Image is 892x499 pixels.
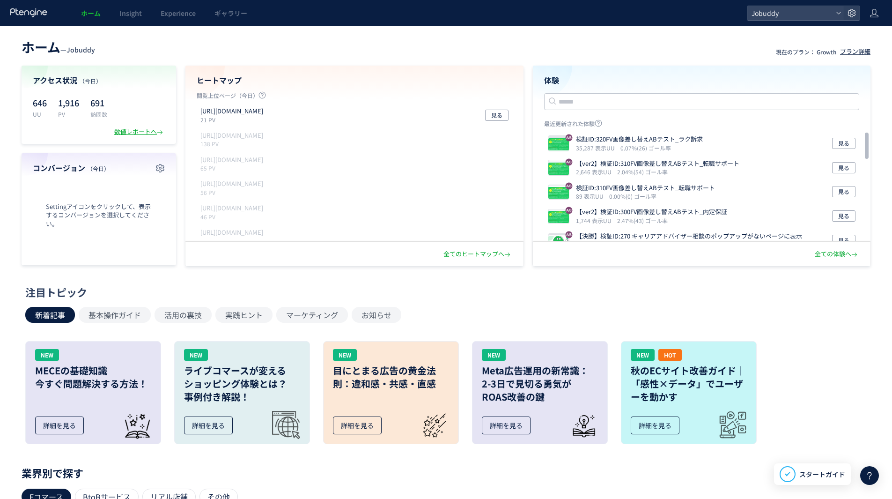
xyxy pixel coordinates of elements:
button: お知らせ [352,307,401,323]
span: Insight [119,8,142,18]
span: Jobuddy [66,45,95,54]
span: Experience [161,8,196,18]
p: PV [58,110,79,118]
i: 2,646 表示UU [576,168,615,176]
i: 0.07%(26) ゴール率 [620,144,671,152]
span: 見る [491,110,502,121]
button: 見る [832,162,855,173]
i: 35,287 表示UU [576,144,619,152]
a: NEWMECEの基礎知識今すぐ問題解決する方法！詳細を見る [25,341,161,444]
span: Jobuddy [749,6,832,20]
i: 4.69%(42) ゴール率 [612,241,663,249]
div: 詳細を見る [333,417,382,434]
img: 7753e682b0cb38eb4a92f0b465b74eb41731647396980.png [548,210,569,223]
p: 646 [33,95,47,110]
p: https://jobuddy.jp/status [200,156,263,164]
i: 0.00%(0) ゴール率 [609,192,656,200]
p: https://jobuddy.jp/signin [200,204,263,213]
button: 基本操作ガイド [79,307,151,323]
span: ギャラリー [214,8,247,18]
i: 2.04%(54) ゴール率 [617,168,668,176]
i: 896 表示UU [576,241,611,249]
p: 65 PV [200,164,267,172]
p: https://jobuddy.jp/contents/detail/reason_for_taking_time_off_from_work [200,131,263,140]
p: 訪問数 [90,110,107,118]
span: 見る [838,235,849,246]
h4: アクセス状況 [33,75,165,86]
div: 詳細を見る [35,417,84,434]
img: 7753e682b0cb38eb4a92f0b465b74eb41740996364481.png [548,162,569,175]
div: NEW [184,349,208,361]
p: https://jobuddy.jp/factory [200,107,263,116]
button: 見る [832,138,855,149]
a: NEW目にとまる広告の黄金法則：違和感・共感・直感詳細を見る [323,341,459,444]
p: UU [33,110,47,118]
p: 【決勝】検証ID:270 キャリアアドバイザー相談のポップアップがないページに表示 [576,232,802,241]
p: 691 [90,95,107,110]
i: 2.47%(43) ゴール率 [617,216,668,224]
h3: Meta広告運用の新常識： 2-3日で見切る勇気が ROAS改善の鍵 [482,364,598,403]
div: 詳細を見る [631,417,679,434]
button: 見る [832,186,855,197]
span: （今日） [87,164,110,172]
p: 39 PV [200,237,267,245]
div: NEW [35,349,59,361]
div: — [22,37,95,56]
h4: ヒートマップ [197,75,512,86]
i: 1,744 表示UU [576,216,615,224]
p: 業界別で探す [22,470,870,476]
span: 見る [838,162,849,173]
p: 【ver2】検証ID:300FV画像差し替えABテスト_内定保証 [576,208,727,216]
span: ホーム [81,8,101,18]
p: 56 PV [200,188,267,196]
p: 138 PV [200,140,267,148]
img: 2001e1b6fd35c464a76dbac9b407c7af1728921162088.png [548,235,569,248]
p: 21 PV [200,116,267,124]
div: NEW [631,349,655,361]
p: 【ver2】検証ID:310FV画像差し替えABテスト_転職サポート [576,159,739,168]
span: 見る [838,186,849,197]
p: 閲覧上位ページ（今日） [197,91,512,103]
p: 現在のプラン： Growth [776,48,836,56]
span: スタートガイド [799,469,845,479]
button: 見る [832,210,855,222]
span: （今日） [79,77,102,85]
div: HOT [658,349,682,361]
h3: MECEの基礎知識 今すぐ問題解決する方法！ [35,364,151,390]
h3: 目にとまる広告の黄金法則：違和感・共感・直感 [333,364,449,390]
div: 詳細を見る [184,417,233,434]
p: 46 PV [200,213,267,221]
div: NEW [482,349,506,361]
button: 活用の裏技 [155,307,212,323]
span: ホーム [22,37,60,56]
p: 最近更新された体験 [544,119,860,131]
div: 注目トピック [25,285,862,299]
img: 7753e682b0cb38eb4a92f0b465b74eb41740998552612.png [548,138,569,151]
h3: 秋のECサイト改善ガイド｜「感性×データ」でユーザーを動かす [631,364,747,403]
p: 1,916 [58,95,79,110]
a: NEWHOT秋のECサイト改善ガイド｜「感性×データ」でユーザーを動かす詳細を見る [621,341,757,444]
div: 全てのヒートマップへ [443,250,512,259]
span: Settingアイコンをクリックして、表示するコンバージョンを選択してください。 [33,202,165,229]
button: 新着記事 [25,307,75,323]
div: 数値レポートへ [114,127,165,136]
button: 実践ヒント [215,307,273,323]
div: NEW [333,349,357,361]
i: 89 表示UU [576,192,607,200]
h3: ライブコマースが変える ショッピング体験とは？ 事例付き解説！ [184,364,300,403]
p: https://jobuddy.jp/message [200,179,263,188]
h4: 体験 [544,75,860,86]
h4: コンバージョン [33,163,165,173]
button: 見る [832,235,855,246]
p: https://jobuddy.jp/contents/detail/20's_not_motivated_to_work [200,228,263,237]
div: 全ての体験へ [815,250,859,259]
p: 検証ID:320FV画像差し替えABテスト_ラク訴求 [576,135,703,144]
button: 見る [485,110,509,121]
div: プラン詳細 [840,47,870,56]
div: 詳細を見る [482,417,531,434]
a: NEWライブコマースが変えるショッピング体験とは？事例付き解説！詳細を見る [174,341,310,444]
span: 見る [838,210,849,222]
span: 見る [838,138,849,149]
p: 検証ID:310FV画像差し替えABテスト_転職サポート [576,184,715,193]
a: NEWMeta広告運用の新常識：2-3日で見切る勇気がROAS改善の鍵詳細を見る [472,341,608,444]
